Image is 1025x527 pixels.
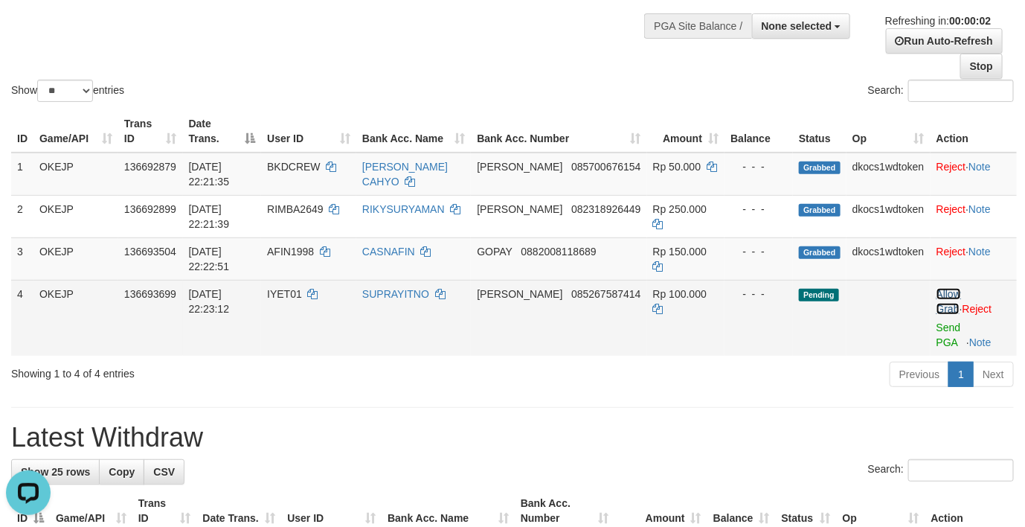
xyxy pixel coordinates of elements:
th: Game/API: activate to sort column ascending [33,110,118,153]
select: Showentries [37,80,93,102]
td: dkocs1wdtoken [846,237,931,280]
span: Rp 100.000 [653,288,707,300]
span: [PERSON_NAME] [477,288,562,300]
td: OKEJP [33,153,118,196]
span: Copy 082318926449 to clipboard [571,203,640,215]
span: Grabbed [799,162,841,174]
input: Search: [908,80,1014,102]
span: Grabbed [799,246,841,259]
span: RIMBA2649 [267,203,323,215]
th: Date Trans.: activate to sort column descending [183,110,262,153]
span: [DATE] 22:23:12 [189,288,230,315]
button: None selected [752,13,851,39]
a: [PERSON_NAME] CAHYO [362,161,448,188]
span: [DATE] 22:22:51 [189,246,230,272]
label: Search: [868,459,1014,482]
a: Reject [963,303,992,315]
th: Amount: activate to sort column ascending [647,110,725,153]
th: Bank Acc. Number: activate to sort column ascending [471,110,646,153]
span: 136693504 [124,246,176,258]
td: 4 [11,280,33,356]
span: Copy 085700676154 to clipboard [571,161,640,173]
input: Search: [908,459,1014,482]
span: 136692879 [124,161,176,173]
span: GOPAY [477,246,512,258]
td: · [931,153,1017,196]
a: Copy [99,459,144,485]
a: RIKYSURYAMAN [362,203,445,215]
h1: Latest Withdraw [11,423,1014,453]
span: CSV [153,466,175,478]
span: 136692899 [124,203,176,215]
td: OKEJP [33,195,118,237]
td: · [931,280,1017,356]
th: Op: activate to sort column ascending [846,110,931,153]
a: Send PGA [936,322,961,348]
div: - - - [730,202,787,217]
a: Previous [890,362,949,387]
span: BKDCREW [267,161,321,173]
a: Reject [936,246,966,258]
td: 1 [11,153,33,196]
span: None selected [762,20,832,32]
a: Note [968,246,991,258]
span: Refreshing in: [885,15,991,27]
div: - - - [730,287,787,301]
th: ID [11,110,33,153]
div: - - - [730,244,787,259]
div: Showing 1 to 4 of 4 entries [11,360,416,381]
span: [PERSON_NAME] [477,203,562,215]
a: CASNAFIN [362,246,415,258]
a: SUPRAYITNO [362,288,429,300]
th: Action [931,110,1017,153]
td: OKEJP [33,280,118,356]
span: Copy 085267587414 to clipboard [571,288,640,300]
span: [PERSON_NAME] [477,161,562,173]
button: Open LiveChat chat widget [6,6,51,51]
a: Stop [960,54,1003,79]
label: Show entries [11,80,124,102]
a: Note [968,203,991,215]
span: Pending [799,289,839,301]
div: PGA Site Balance / [644,13,751,39]
span: IYET01 [267,288,302,300]
a: CSV [144,459,184,485]
td: · [931,237,1017,280]
strong: 00:00:02 [949,15,991,27]
span: Copy 0882008118689 to clipboard [521,246,597,258]
a: Reject [936,161,966,173]
span: Rp 150.000 [653,246,707,258]
th: Status [793,110,846,153]
div: - - - [730,159,787,174]
td: 2 [11,195,33,237]
a: Note [969,336,992,348]
td: · [931,195,1017,237]
th: Bank Acc. Name: activate to sort column ascending [356,110,471,153]
a: Next [973,362,1014,387]
span: AFIN1998 [267,246,314,258]
th: Trans ID: activate to sort column ascending [118,110,183,153]
span: [DATE] 22:21:39 [189,203,230,230]
td: OKEJP [33,237,118,280]
th: User ID: activate to sort column ascending [261,110,356,153]
a: 1 [948,362,974,387]
a: Reject [936,203,966,215]
td: 3 [11,237,33,280]
th: Balance [724,110,793,153]
span: Grabbed [799,204,841,217]
span: Rp 250.000 [653,203,707,215]
span: · [936,288,963,315]
a: Note [968,161,991,173]
td: dkocs1wdtoken [846,195,931,237]
span: Rp 50.000 [653,161,701,173]
a: Run Auto-Refresh [886,28,1003,54]
span: [DATE] 22:21:35 [189,161,230,188]
td: dkocs1wdtoken [846,153,931,196]
span: Copy [109,466,135,478]
span: 136693699 [124,288,176,300]
a: Show 25 rows [11,459,100,485]
label: Search: [868,80,1014,102]
a: Allow Grab [936,288,961,315]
